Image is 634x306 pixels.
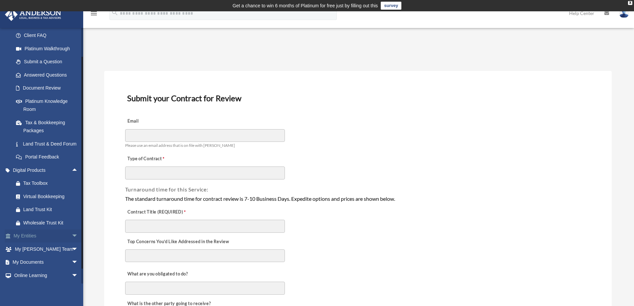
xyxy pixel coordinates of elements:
[90,12,98,17] a: menu
[125,186,208,192] span: Turnaround time for this Service:
[619,8,629,18] img: User Pic
[124,91,591,105] h3: Submit your Contract for Review
[9,95,88,116] a: Platinum Knowledge Room
[72,163,85,177] span: arrow_drop_up
[5,256,88,269] a: My Documentsarrow_drop_down
[628,1,632,5] div: close
[9,82,85,95] a: Document Review
[9,216,88,229] a: Wholesale Trust Kit
[5,229,88,243] a: My Entitiesarrow_drop_down
[23,192,80,201] div: Virtual Bookkeeping
[72,229,85,243] span: arrow_drop_down
[9,177,88,190] a: Tax Toolbox
[3,8,63,21] img: Anderson Advisors Platinum Portal
[125,143,235,148] span: Please use an email address that is on file with [PERSON_NAME]
[125,207,192,217] label: Contract Title (REQUIRED)
[9,68,88,82] a: Answered Questions
[125,194,591,203] div: The standard turnaround time for contract review is 7-10 Business Days. Expedite options and pric...
[125,237,231,246] label: Top Concerns You’d Like Addressed in the Review
[9,203,88,216] a: Land Trust Kit
[125,117,192,126] label: Email
[381,2,401,10] a: survey
[72,269,85,282] span: arrow_drop_down
[72,282,85,296] span: arrow_drop_down
[9,29,88,42] a: Client FAQ
[72,256,85,269] span: arrow_drop_down
[23,205,80,214] div: Land Trust Kit
[72,242,85,256] span: arrow_drop_down
[9,137,88,151] a: Land Trust & Deed Forum
[23,179,80,187] div: Tax Toolbox
[90,9,98,17] i: menu
[5,282,88,295] a: Billingarrow_drop_down
[9,55,88,69] a: Submit a Question
[23,219,80,227] div: Wholesale Trust Kit
[111,9,118,16] i: search
[125,269,192,279] label: What are you obligated to do?
[9,116,88,137] a: Tax & Bookkeeping Packages
[9,42,88,55] a: Platinum Walkthrough
[9,190,88,203] a: Virtual Bookkeeping
[233,2,378,10] div: Get a chance to win 6 months of Platinum for free just by filling out this
[5,242,88,256] a: My [PERSON_NAME] Teamarrow_drop_down
[125,154,192,163] label: Type of Contract
[5,269,88,282] a: Online Learningarrow_drop_down
[9,151,88,164] a: Portal Feedback
[5,163,88,177] a: Digital Productsarrow_drop_up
